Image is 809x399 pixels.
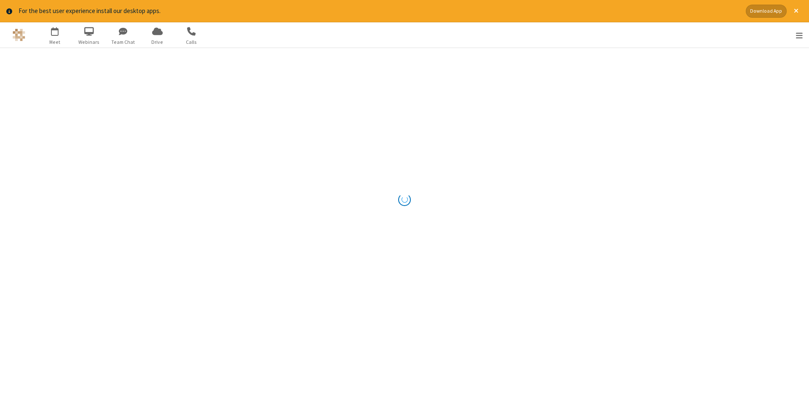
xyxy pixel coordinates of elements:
[790,5,803,18] button: Close alert
[3,22,35,48] button: Logo
[107,38,139,46] span: Team Chat
[13,29,25,41] img: QA Selenium DO NOT DELETE OR CHANGE
[142,38,173,46] span: Drive
[746,5,787,18] button: Download App
[39,38,71,46] span: Meet
[176,38,207,46] span: Calls
[19,6,739,16] div: For the best user experience install our desktop apps.
[73,38,105,46] span: Webinars
[785,22,809,48] div: Open menu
